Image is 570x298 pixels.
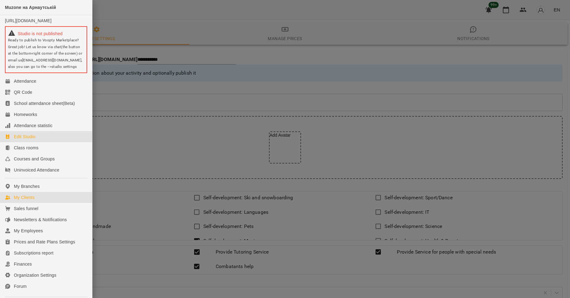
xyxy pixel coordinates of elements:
[5,5,56,10] span: Muzone на Арнаутській
[14,228,43,234] div: My Employees
[14,261,32,267] div: Finances
[14,272,56,278] div: Organization Settings
[14,205,38,212] div: Sales funnel
[14,111,37,118] div: Homeworks
[14,239,75,245] div: Prices and Rate Plans Settings
[14,89,32,95] div: QR Code
[14,250,54,256] div: Subscriptions report
[14,183,40,189] div: My Branches
[14,122,52,129] div: Attendance statistic
[51,64,77,69] a: studio settings
[14,145,39,151] div: Class rooms
[14,167,59,173] div: Uninvoiced Attendance
[14,78,36,84] div: Attendance
[8,38,82,69] span: Ready to publish to Voopty Marketplace? Great job! Let us know via chat(the button at the bottom-...
[14,100,75,106] div: School attendance sheet(Beta)
[5,18,51,23] a: [URL][DOMAIN_NAME]
[22,58,81,62] a: [EMAIL_ADDRESS][DOMAIN_NAME]
[14,194,35,201] div: My Clients
[8,29,84,37] div: Studio is not published
[14,217,67,223] div: Newsletters & Notifications
[14,156,55,162] div: Courses and Groups
[14,134,35,140] div: Edit Studio
[14,283,26,289] div: Forum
